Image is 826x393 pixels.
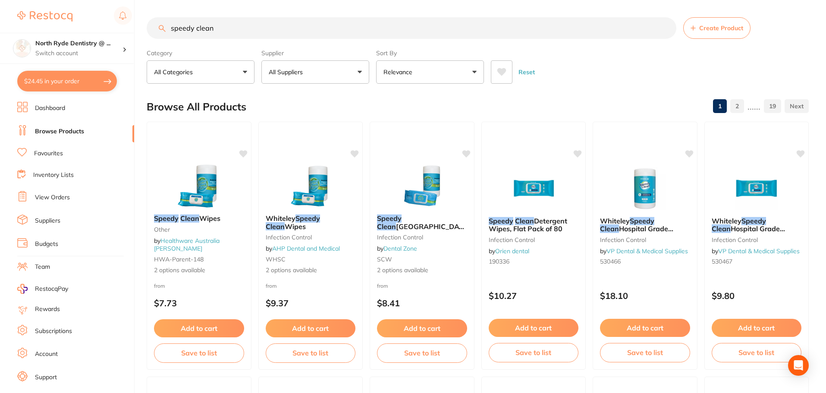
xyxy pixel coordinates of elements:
[285,222,306,231] span: Wipes
[600,319,690,337] button: Add to cart
[377,319,467,337] button: Add to cart
[266,234,356,241] small: infection control
[712,319,802,337] button: Add to cart
[600,217,690,233] b: Whiteley Speedy Clean Hospital Grade Anionic Neutral Detergent Wipes Canister
[269,68,306,76] p: All Suppliers
[266,222,285,231] em: Clean
[788,355,809,376] div: Open Intercom Messenger
[154,68,196,76] p: All Categories
[17,6,72,26] a: Restocq Logo
[266,283,277,289] span: from
[712,224,731,233] em: Clean
[377,266,467,275] span: 2 options available
[699,25,743,31] span: Create Product
[272,245,340,252] a: AHP Dental and Medical
[35,217,60,225] a: Suppliers
[377,245,417,252] span: by
[199,214,220,223] span: Wipes
[261,60,369,84] button: All Suppliers
[377,214,402,223] em: Speedy
[180,214,199,223] em: Clean
[154,298,244,308] p: $7.73
[377,343,467,362] button: Save to list
[489,217,567,233] span: Detergent Wipes, Flat Pack of 80
[712,343,802,362] button: Save to list
[154,214,244,222] b: Speedy Clean Wipes
[383,68,416,76] p: Relevance
[376,60,484,84] button: Relevance
[489,217,579,233] b: Speedy Clean Detergent Wipes, Flat Pack of 80
[35,350,58,358] a: Account
[35,305,60,314] a: Rewards
[154,343,244,362] button: Save to list
[266,255,286,263] span: WHSC
[712,247,800,255] span: by
[295,214,320,223] em: Speedy
[35,327,72,336] a: Subscriptions
[600,343,690,362] button: Save to list
[171,164,227,208] img: Speedy Clean Wipes
[154,214,179,223] em: Speedy
[147,17,676,39] input: Search Products
[712,236,802,243] small: infection control
[606,247,688,255] a: VP Dental & Medical Supplies
[35,127,84,136] a: Browse Products
[377,234,467,241] small: Infection Control
[17,11,72,22] img: Restocq Logo
[266,245,340,252] span: by
[17,71,117,91] button: $24.45 in your order
[489,247,529,255] span: by
[600,258,621,265] span: 530466
[600,291,690,301] p: $18.10
[147,49,254,57] label: Category
[495,247,529,255] a: Orien dental
[13,40,31,57] img: North Ryde Dentistry @ Macquarie Park
[154,283,165,289] span: from
[154,255,204,263] span: HWA-parent-148
[394,164,450,208] img: Speedy Clean Neutral Hospital Grade Wipes
[506,167,562,210] img: Speedy Clean Detergent Wipes, Flat Pack of 80
[489,319,579,337] button: Add to cart
[713,97,727,115] a: 1
[515,217,534,225] em: Clean
[154,266,244,275] span: 2 options available
[729,167,785,210] img: Whiteley Speedy Clean Hospital Grade Anionic Neutral Detergent Wipes
[154,237,220,252] span: by
[712,291,802,301] p: $9.80
[17,284,28,294] img: RestocqPay
[266,319,356,337] button: Add to cart
[600,224,686,249] span: Hospital Grade Anionic Neutral Detergent Wipes Canister
[266,266,356,275] span: 2 options available
[266,214,295,223] span: Whiteley
[764,97,781,115] a: 19
[17,284,68,294] a: RestocqPay
[489,217,513,225] em: Speedy
[377,283,388,289] span: from
[383,245,417,252] a: Dental Zone
[147,60,254,84] button: All Categories
[34,149,63,158] a: Favourites
[600,224,619,233] em: Clean
[35,373,57,382] a: Support
[712,217,741,225] span: Whiteley
[35,263,50,271] a: Team
[600,217,630,225] span: Whiteley
[489,343,579,362] button: Save to list
[147,101,246,113] h2: Browse All Products
[376,49,484,57] label: Sort By
[516,60,537,84] button: Reset
[600,236,690,243] small: infection control
[154,237,220,252] a: Healthware Australia [PERSON_NAME]
[489,291,579,301] p: $10.27
[154,226,244,233] small: other
[35,39,122,48] h4: North Ryde Dentistry @ Macquarie Park
[712,224,798,249] span: Hospital Grade Anionic Neutral Detergent Wipes
[266,343,356,362] button: Save to list
[261,49,369,57] label: Supplier
[683,17,751,39] button: Create Product
[712,258,732,265] span: 530467
[35,240,58,248] a: Budgets
[712,217,802,233] b: Whiteley Speedy Clean Hospital Grade Anionic Neutral Detergent Wipes
[630,217,654,225] em: Speedy
[266,214,356,230] b: Whiteley Speedy Clean Wipes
